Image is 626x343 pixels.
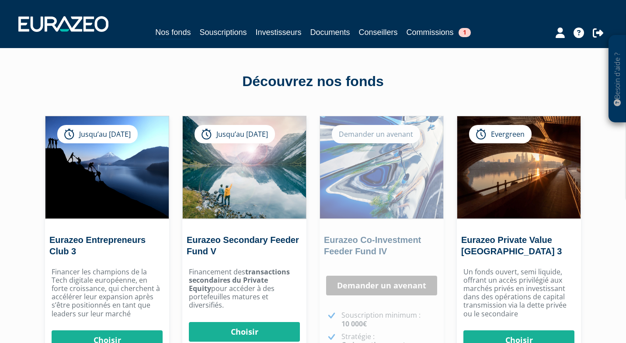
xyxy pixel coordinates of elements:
[310,26,350,38] a: Documents
[45,116,169,218] img: Eurazeo Entrepreneurs Club 3
[189,322,300,342] a: Choisir
[459,28,471,37] span: 1
[359,26,398,38] a: Conseillers
[57,125,138,143] div: Jusqu’au [DATE]
[183,116,306,218] img: Eurazeo Secondary Feeder Fund V
[457,116,581,218] img: Eurazeo Private Value Europe 3
[187,235,299,256] a: Eurazeo Secondary Feeder Fund V
[612,40,623,118] p: Besoin d'aide ?
[18,16,108,32] img: 1732889491-logotype_eurazeo_blanc_rvb.png
[189,268,300,310] p: Financement des pour accéder à des portefeuilles matures et diversifiés.
[49,235,146,256] a: Eurazeo Entrepreneurs Club 3
[189,267,290,293] strong: transactions secondaires du Private Equity
[320,116,443,218] img: Eurazeo Co-Investment Feeder Fund IV
[52,268,163,318] p: Financer les champions de la Tech digitale européenne, en forte croissance, qui cherchent à accél...
[461,235,562,256] a: Eurazeo Private Value [GEOGRAPHIC_DATA] 3
[324,235,421,256] a: Eurazeo Co-Investment Feeder Fund IV
[332,125,420,143] div: Demander un avenant
[341,311,437,328] p: Souscription minimum :
[469,125,532,143] div: Evergreen
[155,26,191,40] a: Nos fonds
[255,26,301,38] a: Investisseurs
[326,276,437,296] a: Demander un avenant
[407,26,471,38] a: Commissions1
[463,268,574,318] p: Un fonds ouvert, semi liquide, offrant un accès privilégié aux marchés privés en investissant dan...
[64,72,562,92] div: Découvrez nos fonds
[195,125,275,143] div: Jusqu’au [DATE]
[341,319,367,329] strong: 10 000€
[199,26,247,38] a: Souscriptions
